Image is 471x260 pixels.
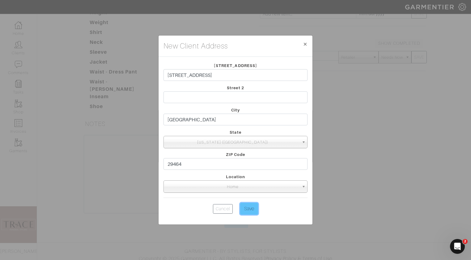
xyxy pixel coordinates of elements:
span: ZIP Code [226,152,245,157]
h4: New Client Address [163,40,228,52]
input: Save [240,203,258,215]
span: City [231,108,240,112]
span: Location [226,174,245,179]
iframe: Intercom live chat [450,239,465,254]
a: Cancel [213,204,232,214]
span: 2 [463,239,468,244]
span: State [230,130,241,135]
span: Street 2 [227,86,244,90]
span: [STREET_ADDRESS] [214,63,257,68]
span: Home [166,181,299,193]
span: × [303,40,308,48]
span: [US_STATE] ([GEOGRAPHIC_DATA]) [166,136,299,149]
